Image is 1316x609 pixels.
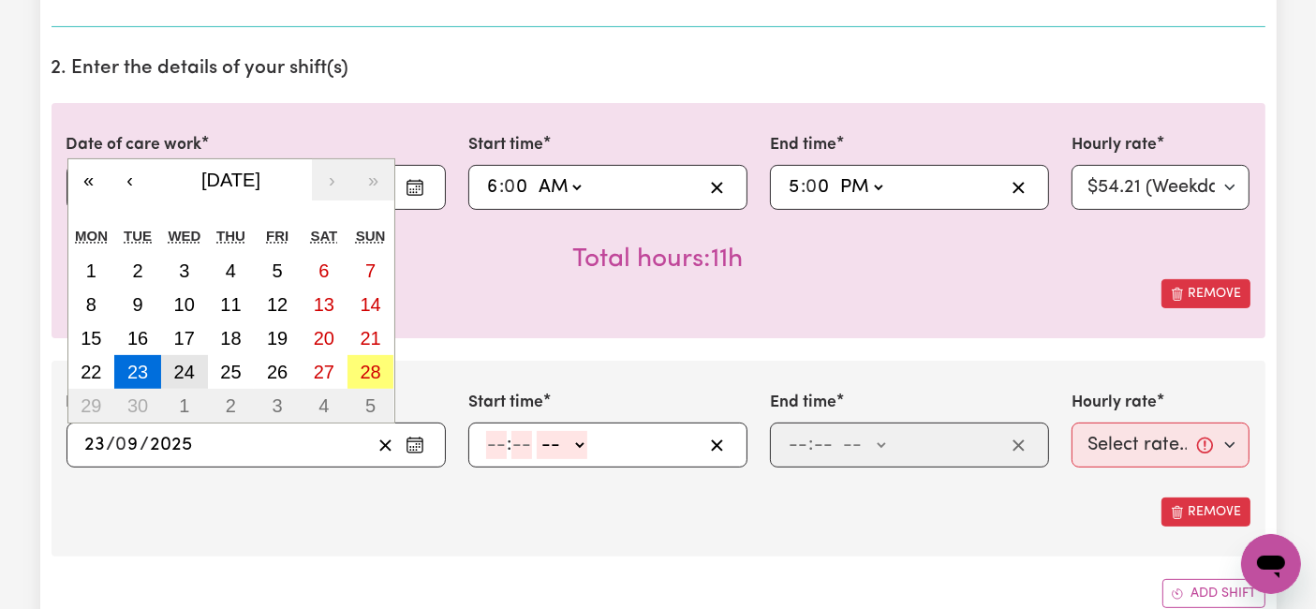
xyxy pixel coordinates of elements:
button: Add another shift [1162,579,1265,608]
button: 30 September 2025 [114,389,161,423]
button: 17 September 2025 [161,321,208,355]
abbr: 9 September 2025 [132,294,142,315]
button: 29 September 2025 [68,389,115,423]
abbr: 22 September 2025 [81,362,101,382]
input: -- [84,431,107,459]
button: 2 September 2025 [114,254,161,288]
abbr: 20 September 2025 [314,328,334,349]
span: Total hours worked: 11 hours [573,246,744,273]
abbr: 3 September 2025 [179,260,189,281]
button: 1 October 2025 [161,389,208,423]
span: : [507,435,511,455]
label: End time [770,133,836,157]
input: -- [788,173,801,201]
button: Enter the date of care work [400,173,430,201]
button: 21 September 2025 [347,321,394,355]
h2: 2. Enter the details of your shift(s) [52,57,1265,81]
abbr: 16 September 2025 [127,328,148,349]
abbr: Monday [75,228,108,244]
button: 10 September 2025 [161,288,208,321]
abbr: 14 September 2025 [360,294,380,315]
button: 28 September 2025 [347,355,394,389]
input: ---- [150,431,194,459]
abbr: 2 October 2025 [226,395,236,416]
button: 3 October 2025 [254,389,301,423]
span: : [801,177,806,198]
abbr: 4 September 2025 [226,260,236,281]
input: -- [486,173,499,201]
abbr: 5 October 2025 [365,395,376,416]
abbr: 15 September 2025 [81,328,101,349]
abbr: Friday [266,228,288,244]
button: 26 September 2025 [254,355,301,389]
button: » [353,159,394,201]
label: Start time [468,391,543,415]
button: 12 September 2025 [254,288,301,321]
button: 11 September 2025 [208,288,255,321]
button: 22 September 2025 [68,355,115,389]
span: 0 [806,178,817,197]
span: : [499,177,504,198]
label: End time [770,391,836,415]
button: 23 September 2025 [114,355,161,389]
input: -- [813,431,834,459]
abbr: 4 October 2025 [318,395,329,416]
button: 6 September 2025 [301,254,347,288]
button: 27 September 2025 [301,355,347,389]
abbr: 8 September 2025 [86,294,96,315]
abbr: 1 October 2025 [179,395,189,416]
abbr: 29 September 2025 [81,395,101,416]
button: Remove this shift [1161,279,1250,308]
button: 20 September 2025 [301,321,347,355]
abbr: 23 September 2025 [127,362,148,382]
span: [DATE] [201,170,260,190]
label: Hourly rate [1072,391,1157,415]
button: [DATE] [151,159,312,201]
abbr: Wednesday [168,228,200,244]
abbr: 7 September 2025 [365,260,376,281]
button: « [68,159,110,201]
button: Clear date [371,431,400,459]
button: Enter the date of care work [400,431,430,459]
button: 4 September 2025 [208,254,255,288]
span: 0 [116,436,127,454]
input: -- [486,431,507,459]
abbr: 18 September 2025 [220,328,241,349]
abbr: 24 September 2025 [174,362,195,382]
input: -- [117,431,140,459]
button: 1 September 2025 [68,254,115,288]
button: Remove this shift [1161,498,1250,527]
abbr: 25 September 2025 [220,362,241,382]
abbr: 28 September 2025 [360,362,380,382]
input: -- [505,173,529,201]
label: Hourly rate [1072,133,1157,157]
button: 4 October 2025 [301,389,347,423]
button: 5 October 2025 [347,389,394,423]
abbr: 21 September 2025 [360,328,380,349]
span: 0 [504,178,515,197]
abbr: 5 September 2025 [273,260,283,281]
abbr: 17 September 2025 [174,328,195,349]
abbr: 2 September 2025 [132,260,142,281]
button: 18 September 2025 [208,321,255,355]
button: 9 September 2025 [114,288,161,321]
abbr: 13 September 2025 [314,294,334,315]
button: 8 September 2025 [68,288,115,321]
abbr: 6 September 2025 [318,260,329,281]
abbr: 3 October 2025 [273,395,283,416]
abbr: 10 September 2025 [174,294,195,315]
abbr: 27 September 2025 [314,362,334,382]
abbr: 11 September 2025 [220,294,241,315]
button: 7 September 2025 [347,254,394,288]
button: 16 September 2025 [114,321,161,355]
button: 25 September 2025 [208,355,255,389]
button: 15 September 2025 [68,321,115,355]
input: -- [511,431,532,459]
abbr: Tuesday [124,228,152,244]
button: 5 September 2025 [254,254,301,288]
abbr: 12 September 2025 [267,294,288,315]
input: -- [788,431,808,459]
label: Date of care work [67,133,202,157]
abbr: 19 September 2025 [267,328,288,349]
button: ‹ [110,159,151,201]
